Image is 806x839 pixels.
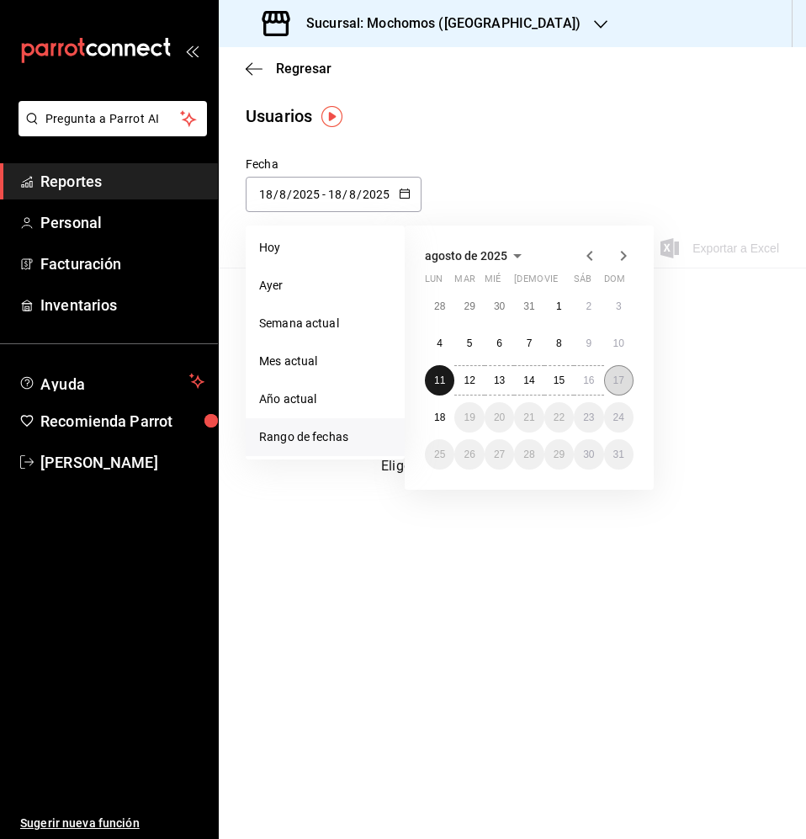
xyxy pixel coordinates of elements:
[494,374,505,386] abbr: 13 de agosto de 2025
[425,439,454,470] button: 25 de agosto de 2025
[246,418,405,456] li: Rango de fechas
[613,374,624,386] abbr: 17 de agosto de 2025
[554,412,565,423] abbr: 22 de agosto de 2025
[40,252,204,275] span: Facturación
[523,449,534,460] abbr: 28 de agosto de 2025
[514,291,544,321] button: 31 de julio de 2025
[574,439,603,470] button: 30 de agosto de 2025
[613,412,624,423] abbr: 24 de agosto de 2025
[454,291,484,321] button: 29 de julio de 2025
[45,110,181,128] span: Pregunta a Parrot AI
[276,61,331,77] span: Regresar
[554,374,565,386] abbr: 15 de agosto de 2025
[514,328,544,358] button: 7 de agosto de 2025
[454,328,484,358] button: 5 de agosto de 2025
[40,211,204,234] span: Personal
[494,412,505,423] abbr: 20 de agosto de 2025
[544,273,558,291] abbr: viernes
[273,188,278,201] span: /
[613,337,624,349] abbr: 10 de agosto de 2025
[485,273,501,291] abbr: miércoles
[425,402,454,433] button: 18 de agosto de 2025
[454,439,484,470] button: 26 de agosto de 2025
[485,365,514,396] button: 13 de agosto de 2025
[12,122,207,140] a: Pregunta a Parrot AI
[246,267,405,305] li: Ayer
[437,337,443,349] abbr: 4 de agosto de 2025
[616,300,622,312] abbr: 3 de agosto de 2025
[454,402,484,433] button: 19 de agosto de 2025
[604,273,625,291] abbr: domingo
[454,273,475,291] abbr: martes
[464,449,475,460] abbr: 26 de agosto de 2025
[434,374,445,386] abbr: 11 de agosto de 2025
[327,188,342,201] input: Day
[464,374,475,386] abbr: 12 de agosto de 2025
[357,188,362,201] span: /
[485,328,514,358] button: 6 de agosto de 2025
[40,170,204,193] span: Reportes
[425,246,528,266] button: agosto de 2025
[574,402,603,433] button: 23 de agosto de 2025
[583,449,594,460] abbr: 30 de agosto de 2025
[348,188,357,201] input: Month
[246,61,331,77] button: Regresar
[425,273,443,291] abbr: lunes
[20,815,204,832] span: Sugerir nueva función
[604,365,634,396] button: 17 de agosto de 2025
[292,188,321,201] input: Year
[604,439,634,470] button: 31 de agosto de 2025
[514,365,544,396] button: 14 de agosto de 2025
[287,188,292,201] span: /
[485,439,514,470] button: 27 de agosto de 2025
[246,156,422,173] div: Fecha
[434,449,445,460] abbr: 25 de agosto de 2025
[613,449,624,460] abbr: 31 de agosto de 2025
[246,104,312,129] div: Usuarios
[246,380,405,418] li: Año actual
[494,300,505,312] abbr: 30 de julio de 2025
[425,328,454,358] button: 4 de agosto de 2025
[322,188,326,201] span: -
[434,300,445,312] abbr: 28 de julio de 2025
[527,337,533,349] abbr: 7 de agosto de 2025
[425,365,454,396] button: 11 de agosto de 2025
[40,294,204,316] span: Inventarios
[574,273,591,291] abbr: sábado
[574,291,603,321] button: 2 de agosto de 2025
[464,412,475,423] abbr: 19 de agosto de 2025
[544,402,574,433] button: 22 de agosto de 2025
[514,402,544,433] button: 21 de agosto de 2025
[246,305,405,343] li: Semana actual
[19,101,207,136] button: Pregunta a Parrot AI
[544,328,574,358] button: 8 de agosto de 2025
[342,188,347,201] span: /
[246,343,405,380] li: Mes actual
[544,365,574,396] button: 15 de agosto de 2025
[523,412,534,423] abbr: 21 de agosto de 2025
[544,291,574,321] button: 1 de agosto de 2025
[258,188,273,201] input: Day
[514,273,613,291] abbr: jueves
[494,449,505,460] abbr: 27 de agosto de 2025
[425,249,507,263] span: agosto de 2025
[604,328,634,358] button: 10 de agosto de 2025
[604,402,634,433] button: 24 de agosto de 2025
[278,188,287,201] input: Month
[586,300,591,312] abbr: 2 de agosto de 2025
[583,412,594,423] abbr: 23 de agosto de 2025
[485,402,514,433] button: 20 de agosto de 2025
[514,439,544,470] button: 28 de agosto de 2025
[321,106,342,127] img: Tooltip marker
[425,291,454,321] button: 28 de julio de 2025
[464,300,475,312] abbr: 29 de julio de 2025
[293,13,581,34] h3: Sucursal: Mochomos ([GEOGRAPHIC_DATA])
[40,371,183,391] span: Ayuda
[185,44,199,57] button: open_drawer_menu
[496,337,502,349] abbr: 6 de agosto de 2025
[40,410,204,433] span: Recomienda Parrot
[574,365,603,396] button: 16 de agosto de 2025
[467,337,473,349] abbr: 5 de agosto de 2025
[454,365,484,396] button: 12 de agosto de 2025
